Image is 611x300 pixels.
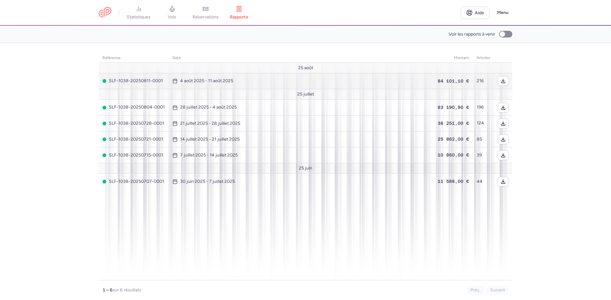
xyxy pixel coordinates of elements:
[180,78,233,83] font: 4 août 2025 - 11 août 2025
[477,105,484,110] font: 196
[113,287,141,293] font: sur 6 résultats
[109,152,163,158] font: SLF-1038-20250715-0001
[155,6,189,20] a: vols
[497,10,509,15] font: Menu
[438,121,469,126] font: 38 251,00 €
[438,137,469,142] font: 25 862,00 €
[180,121,240,126] font: 21 juillet 2025 - 28 juillet 2025
[99,7,111,19] a: Logo CitizenPlane avec contour rouge
[298,65,313,70] font: 25 août
[477,179,482,184] font: 44
[467,285,484,295] button: Préc.
[438,78,469,83] font: 84 101,10 €
[454,56,469,60] font: montant
[109,78,163,83] font: SLF-1038-20250811-0001
[477,152,482,158] font: 39
[180,104,237,110] font: 28 juillet 2025 - 4 août 2025
[109,121,164,126] font: SLF-1038-20250728-0001
[470,287,481,293] font: Préc.
[102,56,121,60] font: référence
[109,137,163,142] font: SLF-1038-20250721-0001
[449,31,495,37] font: Voir les rapports à venir
[477,78,484,84] font: 216
[461,7,489,19] a: Aide
[122,6,155,20] a: statistiques
[189,6,222,20] a: réservations
[180,137,240,142] font: 14 juillet 2025 - 21 juillet 2025
[493,7,512,19] button: Menu
[109,179,164,184] font: SLF-1038-20250707-0001
[102,287,113,293] font: 1 – 6
[168,14,176,20] font: vols
[109,104,165,110] font: SLF-1038-20250804-0001
[490,287,505,293] font: Suivant
[299,165,312,171] font: 25 juin
[477,121,484,126] font: 124
[172,56,181,60] font: date
[477,137,482,142] font: 85
[438,152,469,157] font: 10 860,00 €
[297,91,314,97] font: 25 juillet
[487,285,509,295] button: Suivant
[222,6,256,20] a: rapports
[180,152,238,158] font: 7 juillet 2025 - 14 juillet 2025
[475,10,484,16] font: Aide
[438,179,469,184] font: 11 588,00 €
[438,105,469,110] font: 83 190,90 €
[180,179,235,184] font: 30 juin 2025 - 7 juillet 2025
[230,14,248,20] font: rapports
[127,14,151,20] font: statistiques
[477,56,490,60] font: articles
[193,14,219,20] font: réservations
